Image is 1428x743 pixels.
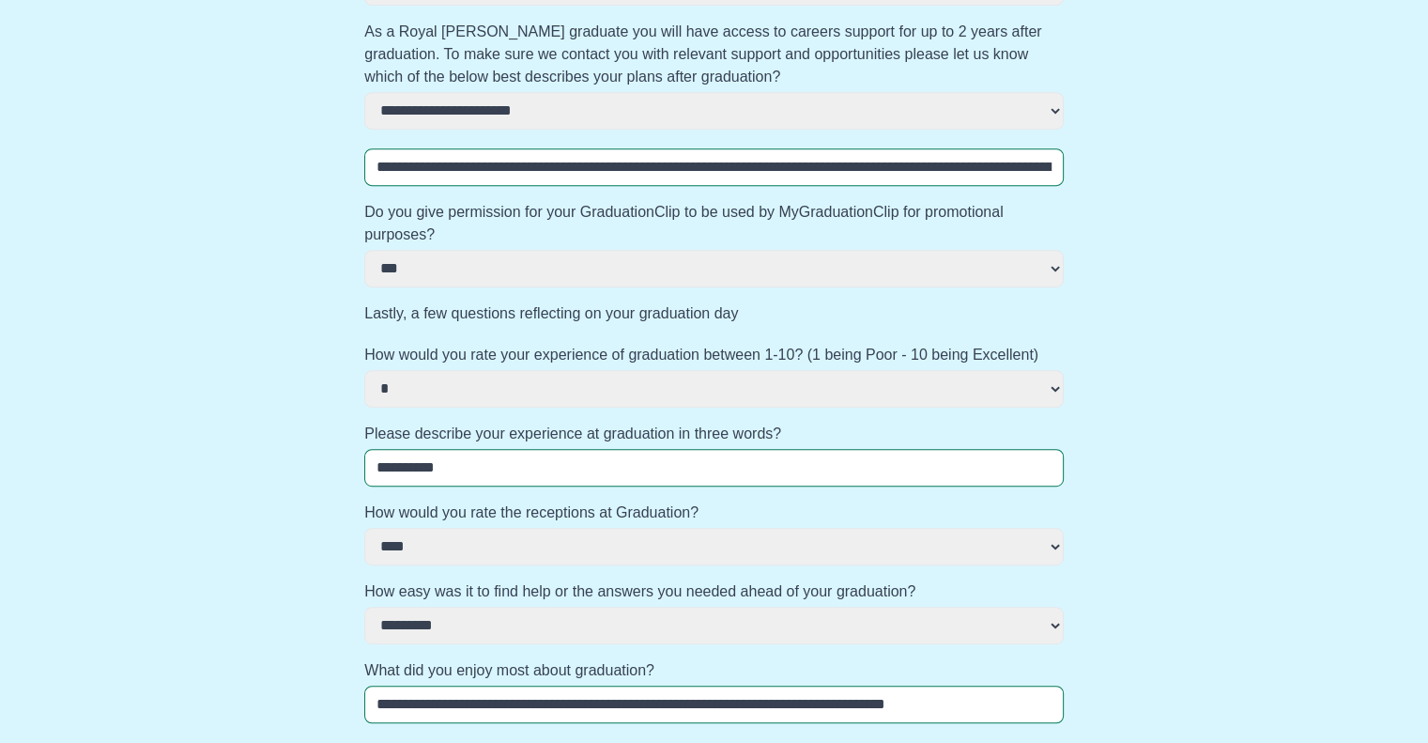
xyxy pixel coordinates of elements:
[364,302,1064,325] label: Lastly, a few questions reflecting on your graduation day
[364,423,1064,445] label: Please describe your experience at graduation in three words?
[364,344,1064,366] label: How would you rate your experience of graduation between 1-10? (1 being Poor - 10 being Excellent)
[364,580,1064,603] label: How easy was it to find help or the answers you needed ahead of your graduation?
[364,201,1064,246] label: Do you give permission for your GraduationClip to be used by MyGraduationClip for promotional pur...
[364,659,1064,682] label: What did you enjoy most about graduation?
[364,21,1064,88] label: As a Royal [PERSON_NAME] graduate you will have access to careers support for up to 2 years after...
[364,502,1064,524] label: How would you rate the receptions at Graduation?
